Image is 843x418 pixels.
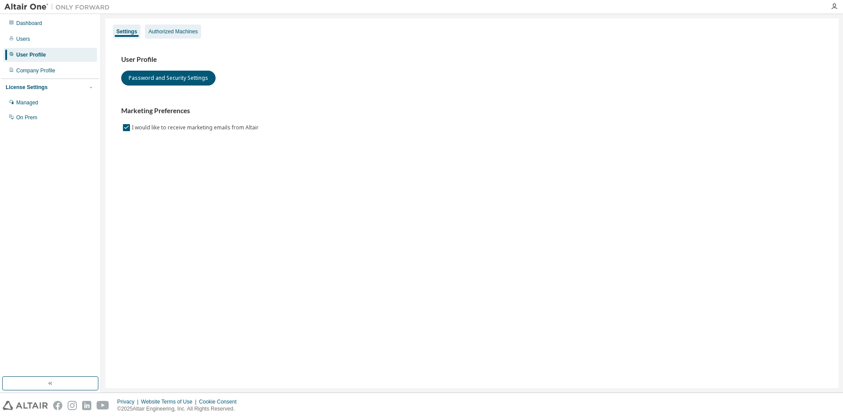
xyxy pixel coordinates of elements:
div: Managed [16,99,38,106]
div: License Settings [6,84,47,91]
h3: User Profile [121,55,823,64]
label: I would like to receive marketing emails from Altair [132,122,260,133]
div: Privacy [117,398,141,405]
div: On Prem [16,114,37,121]
p: © 2025 Altair Engineering, Inc. All Rights Reserved. [117,405,242,413]
div: Authorized Machines [148,28,198,35]
div: Website Terms of Use [141,398,199,405]
div: Company Profile [16,67,55,74]
img: linkedin.svg [82,401,91,410]
img: Altair One [4,3,114,11]
img: instagram.svg [68,401,77,410]
div: Users [16,36,30,43]
img: altair_logo.svg [3,401,48,410]
img: youtube.svg [97,401,109,410]
div: User Profile [16,51,46,58]
button: Password and Security Settings [121,71,216,86]
h3: Marketing Preferences [121,107,823,115]
div: Settings [116,28,137,35]
div: Dashboard [16,20,42,27]
img: facebook.svg [53,401,62,410]
div: Cookie Consent [199,398,241,405]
